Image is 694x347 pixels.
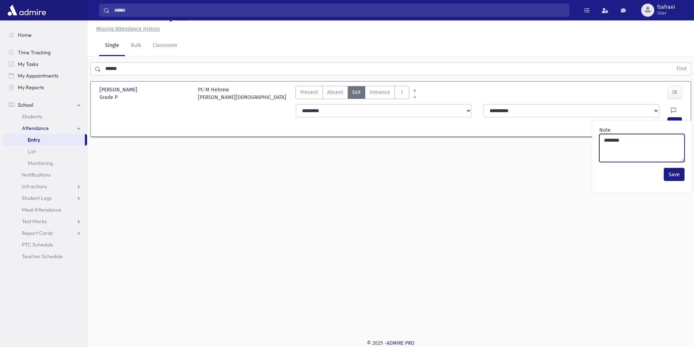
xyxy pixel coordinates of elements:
span: Present [300,88,318,96]
input: Search [110,4,569,17]
span: Test Marks [22,218,47,225]
a: Student Logs [3,192,87,204]
a: Time Tracking [3,47,87,58]
div: AttTypes [295,86,409,101]
span: Attendance [22,125,49,131]
span: User [657,10,675,16]
a: Notifications [3,169,87,181]
a: Single [99,36,125,56]
a: List [3,146,87,157]
span: Infractions [22,183,47,190]
a: My Appointments [3,70,87,82]
a: My Reports [3,82,87,93]
a: Classroom [147,36,183,56]
label: Note [599,126,611,134]
a: Bulk [125,36,147,56]
span: Exit [352,88,361,96]
div: © 2025 - [99,339,682,347]
button: Save [664,168,685,181]
span: School [18,102,33,108]
span: Monitoring [28,160,53,166]
span: PTC Schedule [22,241,53,248]
a: Attendance [3,122,87,134]
span: Home [18,32,32,38]
img: AdmirePro [6,3,48,17]
a: Test Marks [3,216,87,227]
a: Report Cards [3,227,87,239]
a: Entry [3,134,85,146]
span: My Reports [18,84,44,91]
button: Find [672,63,691,75]
u: Missing Attendance History [96,26,160,32]
span: Teacher Schedule [22,253,63,260]
span: List [28,148,36,155]
span: Meal Attendance [22,206,61,213]
a: Students [3,111,87,122]
a: Teacher Schedule [3,251,87,262]
span: Students [22,113,42,120]
span: My Appointments [18,72,58,79]
span: Report Cards [22,230,53,236]
div: PC-M Hebrew [PERSON_NAME][DEMOGRAPHIC_DATA] [198,86,286,101]
a: Missing Attendance History [93,26,160,32]
a: Monitoring [3,157,87,169]
span: Entry [28,137,40,143]
a: Infractions [3,181,87,192]
a: Home [3,29,87,41]
span: Grade P [99,94,191,101]
span: Absent [327,88,343,96]
span: Notifications [22,171,51,178]
span: Time Tracking [18,49,51,56]
span: Entrance [370,88,390,96]
span: Student Logs [22,195,52,201]
span: [PERSON_NAME] [99,86,139,94]
span: fzafrani [657,4,675,10]
span: My Tasks [18,61,38,67]
a: PTC Schedule [3,239,87,251]
a: Meal Attendance [3,204,87,216]
a: School [3,99,87,111]
a: My Tasks [3,58,87,70]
